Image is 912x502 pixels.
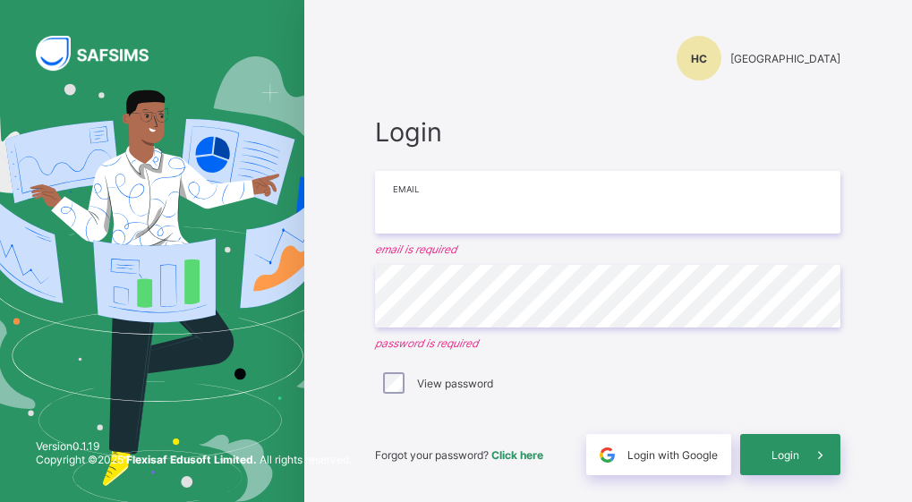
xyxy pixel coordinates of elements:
[375,116,840,148] span: Login
[375,336,840,350] em: password is required
[375,448,543,462] span: Forgot your password?
[36,36,170,71] img: SAFSIMS Logo
[491,448,543,462] a: Click here
[771,448,799,462] span: Login
[126,453,257,466] strong: Flexisaf Edusoft Limited.
[36,453,352,466] span: Copyright © 2025 All rights reserved.
[691,52,707,65] span: HC
[417,377,493,390] label: View password
[36,439,352,453] span: Version 0.1.19
[627,448,718,462] span: Login with Google
[730,52,840,65] span: [GEOGRAPHIC_DATA]
[375,242,840,256] em: email is required
[597,445,618,465] img: google.396cfc9801f0270233282035f929180a.svg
